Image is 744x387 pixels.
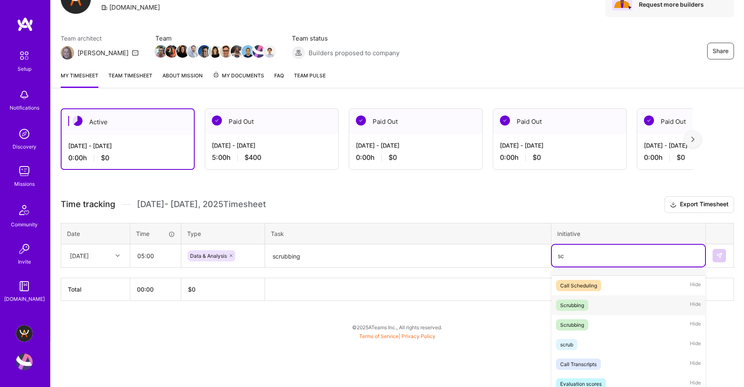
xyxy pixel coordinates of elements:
[101,3,160,12] div: [DOMAIN_NAME]
[70,251,89,260] div: [DATE]
[664,196,734,213] button: Export Timesheet
[274,71,284,88] a: FAQ
[359,333,399,339] a: Terms of Service
[131,245,180,267] input: HH:MM
[716,252,723,259] img: Submit
[677,153,685,162] span: $0
[292,46,305,59] img: Builders proposed to company
[500,141,620,150] div: [DATE] - [DATE]
[130,278,181,300] th: 00:00
[500,153,620,162] div: 0:00 h
[242,44,253,59] a: Team Member Avatar
[493,109,626,134] div: Paid Out
[560,340,573,349] div: scrub
[210,44,221,59] a: Team Member Avatar
[670,200,677,209] i: icon Download
[389,153,397,162] span: $0
[14,200,34,220] img: Community
[252,45,265,58] img: Team Member Avatar
[209,45,221,58] img: Team Member Avatar
[690,359,701,370] span: Hide
[359,333,435,339] span: |
[220,45,232,58] img: Team Member Avatar
[690,300,701,311] span: Hide
[690,280,701,291] span: Hide
[212,141,332,150] div: [DATE] - [DATE]
[205,109,338,134] div: Paid Out
[188,286,196,293] span: $ 0
[349,109,482,134] div: Paid Out
[644,115,654,126] img: Paid Out
[181,223,265,244] th: Type
[309,49,399,57] span: Builders proposed to company
[177,44,188,59] a: Team Member Avatar
[108,71,152,88] a: Team timesheet
[18,257,31,266] div: Invite
[199,44,210,59] a: Team Member Avatar
[11,220,38,229] div: Community
[639,0,727,8] div: Request more builders
[691,136,695,142] img: right
[557,229,700,238] div: Initiative
[116,254,120,258] i: icon Chevron
[356,141,476,150] div: [DATE] - [DATE]
[13,142,36,151] div: Discovery
[132,49,139,56] i: icon Mail
[253,44,264,59] a: Team Member Avatar
[176,45,189,58] img: Team Member Avatar
[61,71,98,88] a: My timesheet
[101,4,108,11] i: icon CompanyGray
[14,179,35,188] div: Missions
[213,71,264,80] span: My Documents
[356,115,366,126] img: Paid Out
[713,47,729,55] span: Share
[232,44,242,59] a: Team Member Avatar
[16,126,33,142] img: discovery
[560,301,584,310] div: Scrubbing
[263,45,276,58] img: Team Member Avatar
[61,46,74,59] img: Team Architect
[155,34,275,43] span: Team
[188,44,199,59] a: Team Member Avatar
[16,354,33,370] img: User Avatar
[265,223,551,244] th: Task
[50,317,744,338] div: © 2025 ATeams Inc., All rights reserved.
[190,253,227,259] span: Data & Analysis
[266,245,550,267] textarea: scrubbing
[77,49,129,57] div: [PERSON_NAME]
[68,154,187,162] div: 0:00 h
[560,281,597,290] div: Call Scheduling
[294,72,326,79] span: Team Pulse
[560,320,584,329] div: Scrubbing
[165,45,178,58] img: Team Member Avatar
[101,154,109,162] span: $0
[402,333,435,339] a: Privacy Policy
[231,45,243,58] img: Team Member Avatar
[162,71,203,88] a: About Mission
[72,116,82,126] img: Active
[155,44,166,59] a: Team Member Avatar
[61,223,130,244] th: Date
[16,87,33,103] img: bell
[61,199,115,210] span: Time tracking
[16,241,33,257] img: Invite
[14,354,35,370] a: User Avatar
[136,229,175,238] div: Time
[221,44,232,59] a: Team Member Avatar
[137,199,266,210] span: [DATE] - [DATE] , 2025 Timesheet
[61,34,139,43] span: Team architect
[61,278,130,300] th: Total
[212,115,222,126] img: Paid Out
[17,17,33,32] img: logo
[690,339,701,350] span: Hide
[16,278,33,295] img: guide book
[187,45,200,58] img: Team Member Avatar
[62,109,194,135] div: Active
[294,71,326,88] a: Team Pulse
[16,163,33,179] img: teamwork
[68,141,187,150] div: [DATE] - [DATE]
[242,45,254,58] img: Team Member Avatar
[10,103,39,112] div: Notifications
[166,44,177,59] a: Team Member Avatar
[154,45,167,58] img: Team Member Avatar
